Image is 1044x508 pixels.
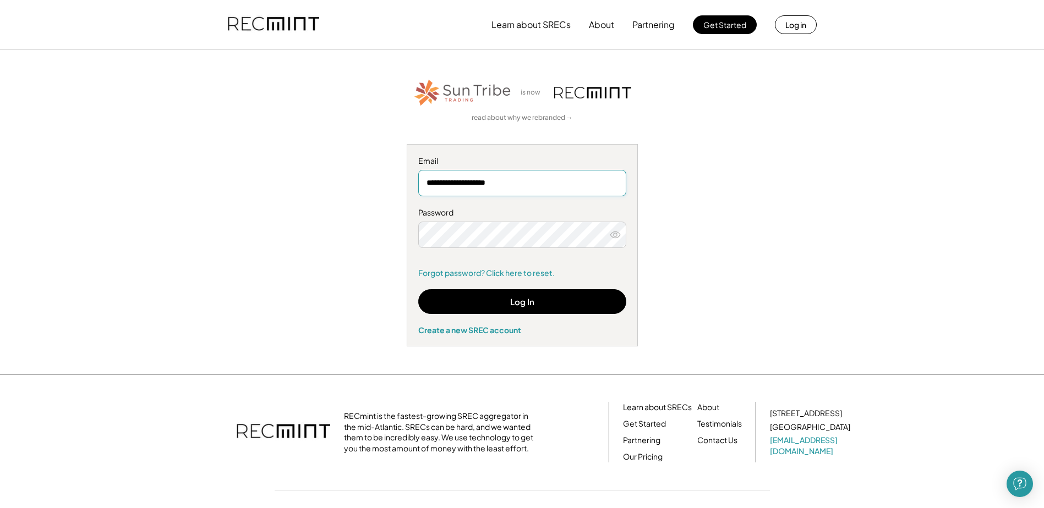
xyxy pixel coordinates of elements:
button: About [589,14,614,36]
div: Create a new SREC account [418,325,626,335]
a: Our Pricing [623,451,663,462]
img: STT_Horizontal_Logo%2B-%2BColor.png [413,78,512,108]
button: Partnering [632,14,675,36]
a: Get Started [623,418,666,429]
div: Email [418,156,626,167]
button: Log In [418,289,626,314]
a: Forgot password? Click here to reset. [418,268,626,279]
a: [EMAIL_ADDRESS][DOMAIN_NAME] [770,435,852,456]
a: Partnering [623,435,660,446]
div: Password [418,207,626,218]
a: Contact Us [697,435,737,446]
div: RECmint is the fastest-growing SREC aggregator in the mid-Atlantic. SRECs can be hard, and we wan... [344,411,539,454]
div: is now [518,88,549,97]
img: recmint-logotype%403x.png [228,6,319,43]
img: recmint-logotype%403x.png [554,87,631,98]
a: Testimonials [697,418,742,429]
a: read about why we rebranded → [472,113,573,123]
button: Get Started [693,15,757,34]
a: Learn about SRECs [623,402,692,413]
img: recmint-logotype%403x.png [237,413,330,451]
div: [STREET_ADDRESS] [770,408,842,419]
button: Log in [775,15,817,34]
div: Open Intercom Messenger [1007,471,1033,497]
div: [GEOGRAPHIC_DATA] [770,422,850,433]
button: Learn about SRECs [491,14,571,36]
a: About [697,402,719,413]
